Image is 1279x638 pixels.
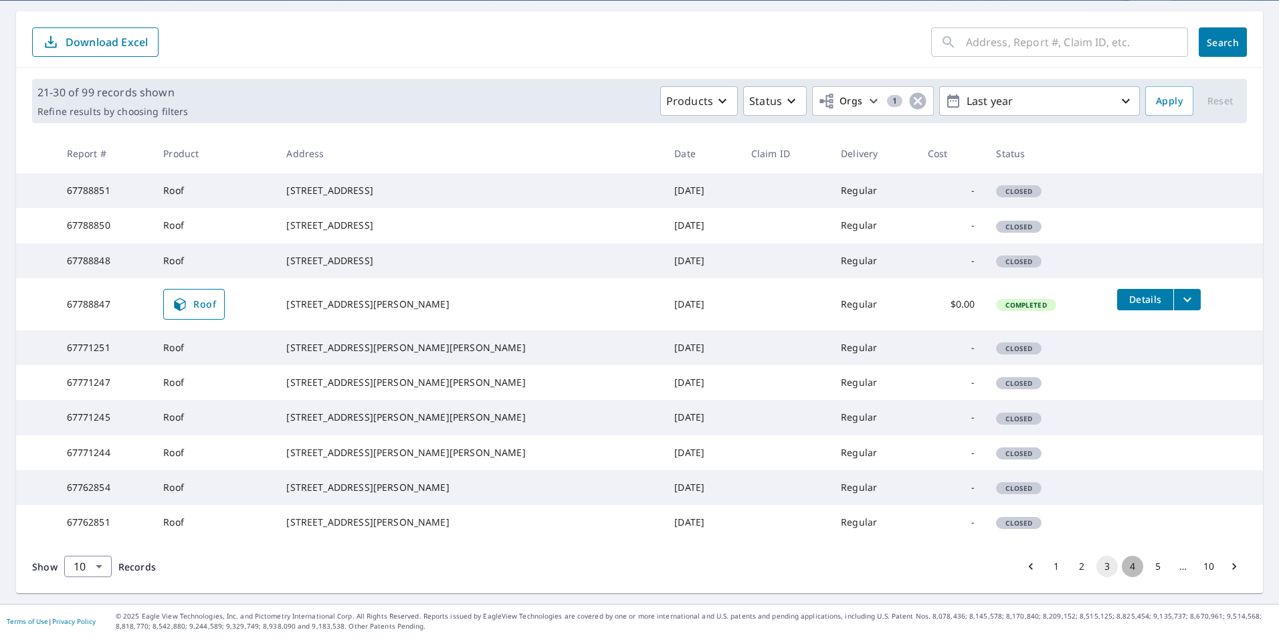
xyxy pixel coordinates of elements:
[32,560,58,573] span: Show
[153,400,276,435] td: Roof
[1173,289,1201,310] button: filesDropdownBtn-67788847
[56,400,153,435] td: 67771245
[830,243,917,278] td: Regular
[664,470,741,505] td: [DATE]
[830,400,917,435] td: Regular
[286,219,653,232] div: [STREET_ADDRESS]
[1020,556,1042,577] button: Go to previous page
[664,435,741,470] td: [DATE]
[118,560,156,573] span: Records
[64,556,112,577] div: Show 10 records
[1147,556,1169,577] button: Go to page 5
[830,330,917,365] td: Regular
[56,173,153,208] td: 67788851
[1199,27,1247,57] button: Search
[286,184,653,197] div: [STREET_ADDRESS]
[997,300,1054,310] span: Completed
[664,400,741,435] td: [DATE]
[56,365,153,400] td: 67771247
[1223,556,1245,577] button: Go to next page
[917,365,985,400] td: -
[1173,560,1194,573] div: …
[664,243,741,278] td: [DATE]
[917,278,985,330] td: $0.00
[917,505,985,540] td: -
[56,208,153,243] td: 67788850
[997,379,1040,388] span: Closed
[286,254,653,268] div: [STREET_ADDRESS]
[664,278,741,330] td: [DATE]
[830,435,917,470] td: Regular
[743,86,807,116] button: Status
[286,376,653,389] div: [STREET_ADDRESS][PERSON_NAME][PERSON_NAME]
[664,134,741,173] th: Date
[56,278,153,330] td: 67788847
[664,173,741,208] td: [DATE]
[997,449,1040,458] span: Closed
[985,134,1106,173] th: Status
[1198,556,1219,577] button: Go to page 10
[1096,556,1118,577] button: page 3
[1046,556,1067,577] button: Go to page 1
[830,470,917,505] td: Regular
[286,411,653,424] div: [STREET_ADDRESS][PERSON_NAME][PERSON_NAME]
[664,208,741,243] td: [DATE]
[830,208,917,243] td: Regular
[153,470,276,505] td: Roof
[1071,556,1092,577] button: Go to page 2
[887,96,902,106] span: 1
[56,243,153,278] td: 67788848
[917,173,985,208] td: -
[1145,86,1193,116] button: Apply
[961,90,1118,113] p: Last year
[286,298,653,311] div: [STREET_ADDRESS][PERSON_NAME]
[7,617,48,626] a: Terms of Use
[56,330,153,365] td: 67771251
[830,134,917,173] th: Delivery
[830,173,917,208] td: Regular
[997,484,1040,493] span: Closed
[56,470,153,505] td: 67762854
[153,243,276,278] td: Roof
[917,400,985,435] td: -
[1018,556,1247,577] nav: pagination navigation
[830,365,917,400] td: Regular
[153,505,276,540] td: Roof
[660,86,738,116] button: Products
[37,106,188,118] p: Refine results by choosing filters
[116,611,1272,631] p: © 2025 Eagle View Technologies, Inc. and Pictometry International Corp. All Rights Reserved. Repo...
[917,208,985,243] td: -
[52,617,96,626] a: Privacy Policy
[917,243,985,278] td: -
[966,23,1188,61] input: Address, Report #, Claim ID, etc.
[172,296,216,312] span: Roof
[664,505,741,540] td: [DATE]
[37,84,188,100] p: 21-30 of 99 records shown
[939,86,1140,116] button: Last year
[66,35,148,49] p: Download Excel
[276,134,664,173] th: Address
[818,93,863,110] span: Orgs
[664,365,741,400] td: [DATE]
[997,187,1040,196] span: Closed
[56,134,153,173] th: Report #
[286,341,653,354] div: [STREET_ADDRESS][PERSON_NAME][PERSON_NAME]
[917,134,985,173] th: Cost
[153,134,276,173] th: Product
[153,173,276,208] td: Roof
[666,93,713,109] p: Products
[1122,556,1143,577] button: Go to page 4
[997,414,1040,423] span: Closed
[997,222,1040,231] span: Closed
[917,330,985,365] td: -
[1125,293,1165,306] span: Details
[153,330,276,365] td: Roof
[153,435,276,470] td: Roof
[917,470,985,505] td: -
[997,344,1040,353] span: Closed
[1117,289,1173,310] button: detailsBtn-67788847
[153,365,276,400] td: Roof
[664,330,741,365] td: [DATE]
[286,516,653,529] div: [STREET_ADDRESS][PERSON_NAME]
[749,93,782,109] p: Status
